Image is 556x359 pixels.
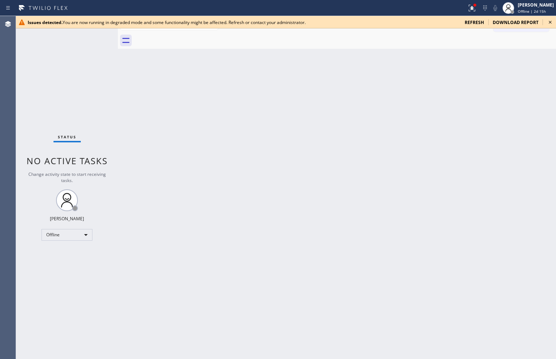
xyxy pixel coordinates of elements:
[41,229,92,241] div: Offline
[28,19,459,25] div: You are now running in degraded mode and some functionality might be affected. Refresh or contact...
[518,9,546,14] span: Offline | 2d 15h
[493,19,539,25] span: download report
[58,134,76,139] span: Status
[28,19,63,25] b: Issues detected.
[50,216,84,222] div: [PERSON_NAME]
[490,3,500,13] button: Mute
[27,155,108,167] span: No active tasks
[28,171,106,184] span: Change activity state to start receiving tasks.
[518,2,554,8] div: [PERSON_NAME]
[465,19,484,25] span: refresh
